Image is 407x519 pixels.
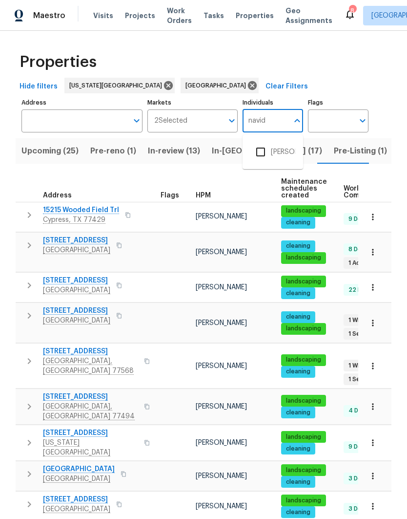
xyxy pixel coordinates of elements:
[21,144,79,158] span: Upcoming (25)
[345,407,373,415] span: 4 Done
[196,284,247,291] span: [PERSON_NAME]
[16,78,61,96] button: Hide filters
[282,508,314,517] span: cleaning
[282,289,314,298] span: cleaning
[147,100,238,106] label: Markets
[21,100,142,106] label: Address
[282,356,325,364] span: landscaping
[181,78,259,93] div: [GEOGRAPHIC_DATA]
[282,313,314,321] span: cleaning
[345,443,373,451] span: 9 Done
[345,330,370,338] span: 1 Sent
[285,6,332,25] span: Geo Assignments
[243,100,303,106] label: Individuals
[282,324,325,333] span: landscaping
[196,403,247,410] span: [PERSON_NAME]
[185,81,250,90] span: [GEOGRAPHIC_DATA]
[203,12,224,19] span: Tasks
[196,363,247,369] span: [PERSON_NAME]
[196,439,247,446] span: [PERSON_NAME]
[212,144,322,158] span: In-[GEOGRAPHIC_DATA] (17)
[125,11,155,21] span: Projects
[282,497,325,505] span: landscaping
[225,114,239,128] button: Open
[20,81,58,93] span: Hide filters
[349,6,356,16] div: 8
[93,11,113,21] span: Visits
[196,320,247,326] span: [PERSON_NAME]
[148,144,200,158] span: In-review (13)
[282,242,314,250] span: cleaning
[282,478,314,486] span: cleaning
[167,6,192,25] span: Work Orders
[282,397,325,405] span: landscaping
[262,78,312,96] button: Clear Filters
[90,144,136,158] span: Pre-reno (1)
[345,215,373,223] span: 9 Done
[282,445,314,453] span: cleaning
[33,11,65,21] span: Maestro
[356,114,369,128] button: Open
[69,81,166,90] span: [US_STATE][GEOGRAPHIC_DATA]
[236,11,274,21] span: Properties
[282,278,325,286] span: landscaping
[345,375,370,384] span: 1 Sent
[43,192,72,199] span: Address
[282,254,325,262] span: landscaping
[130,114,143,128] button: Open
[345,505,373,513] span: 3 Done
[250,142,295,162] li: [PERSON_NAME]
[20,57,97,67] span: Properties
[345,316,366,324] span: 1 WIP
[345,286,377,294] span: 22 Done
[196,503,247,510] span: [PERSON_NAME]
[345,245,373,254] span: 8 Done
[282,207,325,215] span: landscaping
[308,100,368,106] label: Flags
[243,109,288,132] input: Search ...
[64,78,175,93] div: [US_STATE][GEOGRAPHIC_DATA]
[282,409,314,417] span: cleaning
[196,473,247,479] span: [PERSON_NAME]
[196,192,211,199] span: HPM
[345,362,366,370] span: 1 WIP
[265,81,308,93] span: Clear Filters
[154,117,187,125] span: 2 Selected
[344,185,405,199] span: Work Order Completion
[345,475,373,483] span: 3 Done
[290,114,304,128] button: Close
[282,368,314,376] span: cleaning
[282,218,314,227] span: cleaning
[345,259,386,267] span: 1 Accepted
[281,178,327,199] span: Maintenance schedules created
[196,249,247,256] span: [PERSON_NAME]
[282,433,325,441] span: landscaping
[196,213,247,220] span: [PERSON_NAME]
[282,466,325,475] span: landscaping
[334,144,387,158] span: Pre-Listing (1)
[161,192,179,199] span: Flags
